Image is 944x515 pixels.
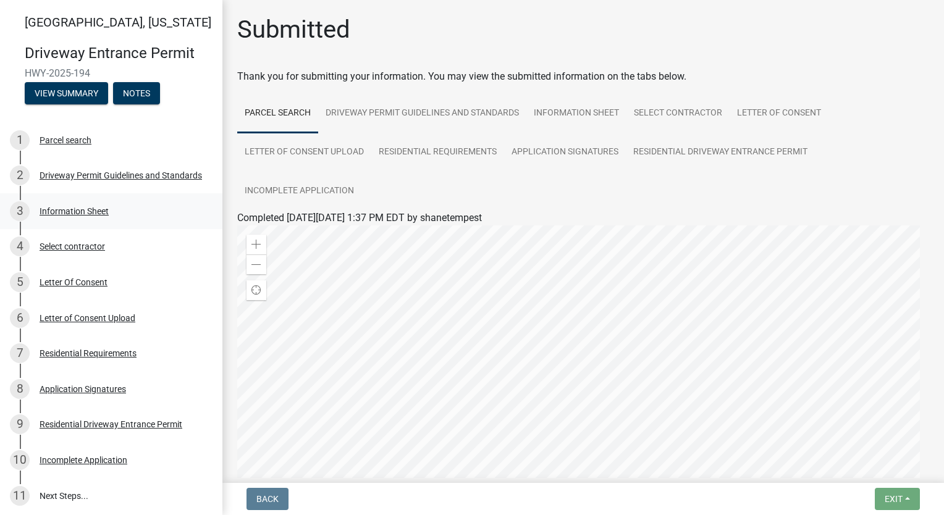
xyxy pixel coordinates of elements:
[247,235,266,254] div: Zoom in
[40,278,107,287] div: Letter Of Consent
[10,414,30,434] div: 9
[318,94,526,133] a: Driveway Permit Guidelines and Standards
[875,488,920,510] button: Exit
[25,82,108,104] button: View Summary
[10,308,30,328] div: 6
[504,133,626,172] a: Application Signatures
[247,254,266,274] div: Zoom out
[10,237,30,256] div: 4
[237,172,361,211] a: Incomplete Application
[730,94,828,133] a: Letter Of Consent
[40,314,135,322] div: Letter of Consent Upload
[40,171,202,180] div: Driveway Permit Guidelines and Standards
[40,242,105,251] div: Select contractor
[40,385,126,393] div: Application Signatures
[10,272,30,292] div: 5
[247,488,289,510] button: Back
[10,450,30,470] div: 10
[113,89,160,99] wm-modal-confirm: Notes
[40,456,127,464] div: Incomplete Application
[113,82,160,104] button: Notes
[40,420,182,429] div: Residential Driveway Entrance Permit
[40,349,137,358] div: Residential Requirements
[40,207,109,216] div: Information Sheet
[25,67,198,79] span: HWY-2025-194
[10,201,30,221] div: 3
[10,379,30,399] div: 8
[626,94,730,133] a: Select contractor
[247,280,266,300] div: Find my location
[237,133,371,172] a: Letter of Consent Upload
[25,15,211,30] span: [GEOGRAPHIC_DATA], [US_STATE]
[237,15,350,44] h1: Submitted
[237,94,318,133] a: Parcel search
[885,494,903,504] span: Exit
[371,133,504,172] a: Residential Requirements
[10,130,30,150] div: 1
[626,133,815,172] a: Residential Driveway Entrance Permit
[10,343,30,363] div: 7
[10,165,30,185] div: 2
[526,94,626,133] a: Information Sheet
[10,486,30,506] div: 11
[40,136,91,144] div: Parcel search
[25,89,108,99] wm-modal-confirm: Summary
[25,44,213,62] h4: Driveway Entrance Permit
[237,69,929,84] div: Thank you for submitting your information. You may view the submitted information on the tabs below.
[256,494,279,504] span: Back
[237,212,482,224] span: Completed [DATE][DATE] 1:37 PM EDT by shanetempest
